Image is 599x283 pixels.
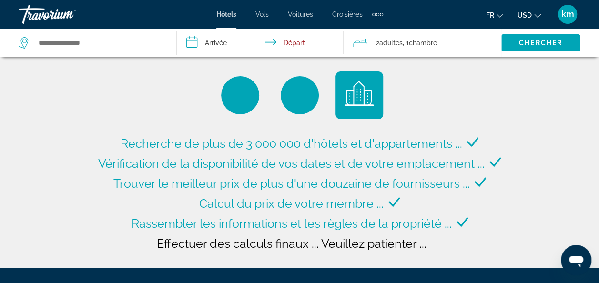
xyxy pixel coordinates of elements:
span: , 1 [403,36,437,50]
span: Chambre [409,39,437,47]
span: Vérification de la disponibilité de vos dates et de votre emplacement ... [98,156,485,171]
iframe: Bouton de lancement de la fenêtre de messagerie [561,245,591,275]
span: USD [518,11,532,19]
button: Check in and out dates [177,29,344,57]
button: Chercher [501,34,580,51]
span: km [561,10,574,19]
button: Extra navigation items [372,7,383,22]
a: Hôtels [216,10,236,18]
a: Vols [255,10,269,18]
span: fr [486,11,494,19]
span: Calcul du prix de votre membre ... [199,196,384,211]
span: Recherche de plus de 3 000 000 d'hôtels et d'appartements ... [121,136,462,151]
span: Trouver le meilleur prix de plus d'une douzaine de fournisseurs ... [113,176,470,191]
a: Travorium [19,2,114,27]
span: Rassembler les informations et les règles de la propriété ... [132,216,452,231]
button: User Menu [555,4,580,24]
button: Travelers: 2 adults, 0 children [344,29,501,57]
span: 2 [376,36,403,50]
span: Effectuer des calculs finaux ... Veuillez patienter ... [157,236,426,251]
button: Change language [486,8,503,22]
a: Croisières [332,10,363,18]
span: Chercher [519,39,562,47]
span: Adultes [379,39,403,47]
button: Change currency [518,8,541,22]
a: Voitures [288,10,313,18]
